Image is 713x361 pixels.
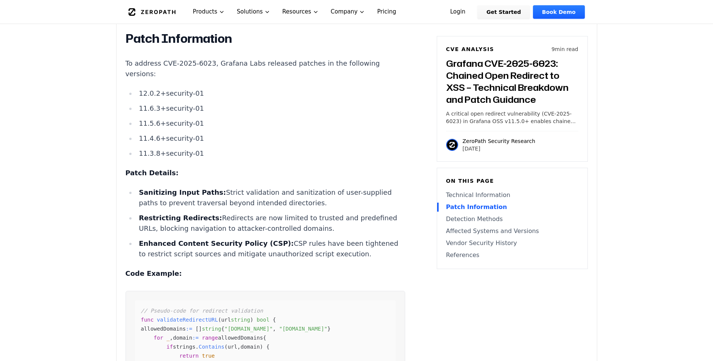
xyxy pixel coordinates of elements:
a: Login [441,5,475,19]
span: "[DOMAIN_NAME]" [224,326,272,332]
strong: Sanitizing Input Paths: [139,188,226,196]
a: Vendor Security History [446,239,578,248]
span: range [202,335,218,341]
li: CSP rules have been tightened to restrict script sources and mitigate unauthorized script execution. [136,238,405,259]
span: , [237,344,241,350]
a: References [446,251,578,260]
a: Affected Systems and Versions [446,227,578,236]
span: bool [257,317,269,323]
span: // Pseudo-code for redirect validation [141,308,263,314]
span: , [273,326,276,332]
span: Contains [199,344,224,350]
img: ZeroPath Security Research [446,139,458,151]
strong: Patch Details: [126,169,179,177]
p: ZeroPath Security Research [463,137,536,145]
span: { [263,335,266,341]
li: 12.0.2+security-01 [136,88,405,99]
a: Detection Methods [446,215,578,224]
span: . [195,344,199,350]
span: ) [260,344,263,350]
span: := [186,326,192,332]
span: := [192,335,199,341]
strong: Restricting Redirects: [139,214,222,222]
span: { [266,344,269,350]
li: Strict validation and sanitization of user-supplied paths to prevent traversal beyond intended di... [136,187,405,208]
a: Technical Information [446,191,578,200]
span: string [202,326,221,332]
a: Book Demo [533,5,584,19]
span: allowedDomains [218,335,263,341]
li: 11.3.8+security-01 [136,148,405,159]
span: } [327,326,331,332]
li: Redirects are now limited to trusted and predefined URLs, blocking navigation to attacker-control... [136,213,405,234]
h6: On this page [446,177,578,185]
span: url [221,317,231,323]
h6: CVE Analysis [446,45,494,53]
span: return [179,353,198,359]
span: "[DOMAIN_NAME]" [279,326,327,332]
span: ( [224,344,228,350]
span: , [170,335,173,341]
p: To address CVE-2025-6023, Grafana Labs released patches in the following versions: [126,58,405,79]
span: true [202,353,215,359]
span: allowedDomains [141,326,186,332]
span: _ [167,335,170,341]
span: ( [218,317,221,323]
span: strings [173,344,195,350]
span: string [231,317,250,323]
p: [DATE] [463,145,536,152]
span: validateRedirectURL [157,317,218,323]
li: 11.6.3+security-01 [136,103,405,114]
a: Patch Information [446,203,578,212]
span: { [273,317,276,323]
span: { [221,326,225,332]
span: domain [241,344,260,350]
h2: Patch Information [126,31,405,46]
span: ) [250,317,254,323]
strong: Code Example: [126,269,182,277]
p: A critical open redirect vulnerability (CVE-2025-6023) in Grafana OSS v11.5.0+ enables chained XS... [446,110,578,125]
span: ] [199,326,202,332]
span: url [228,344,238,350]
span: func [141,317,154,323]
li: 11.5.6+security-01 [136,118,405,129]
li: 11.4.6+security-01 [136,133,405,144]
span: domain [173,335,192,341]
strong: Enhanced Content Security Policy (CSP): [139,239,294,247]
span: for [154,335,163,341]
span: [ [195,326,199,332]
a: Get Started [477,5,530,19]
p: 9 min read [551,45,578,53]
h3: Grafana CVE-2025-6023: Chained Open Redirect to XSS – Technical Breakdown and Patch Guidance [446,57,578,105]
span: if [167,344,173,350]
